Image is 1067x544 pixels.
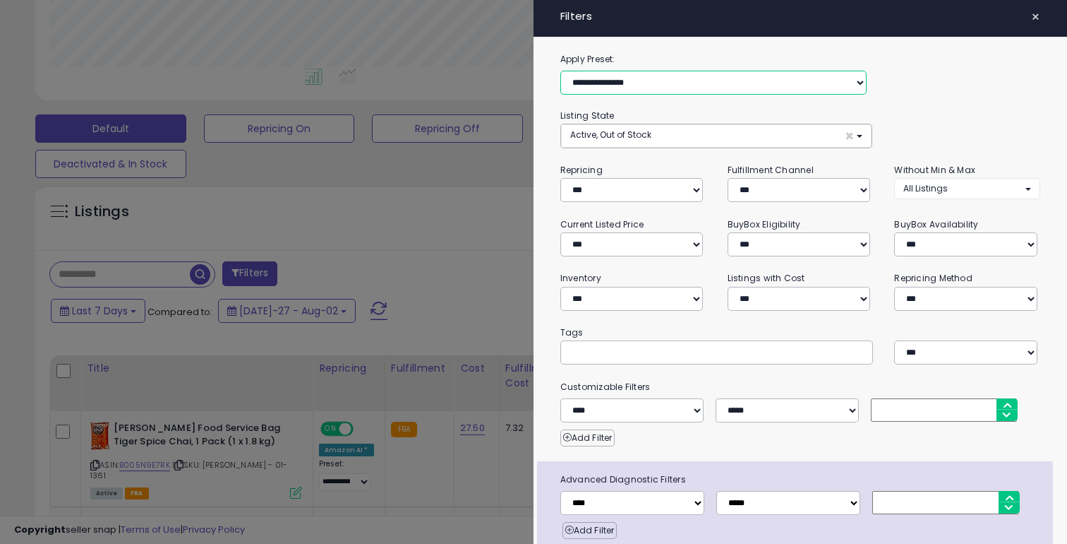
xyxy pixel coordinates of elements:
[894,218,978,230] small: BuyBox Availability
[560,11,1040,23] h4: Filters
[845,129,854,143] span: ×
[570,129,651,141] span: Active, Out of Stock
[903,182,948,194] span: All Listings
[728,164,814,176] small: Fulfillment Channel
[894,178,1040,199] button: All Listings
[894,272,972,284] small: Repricing Method
[560,164,603,176] small: Repricing
[560,110,615,122] small: Listing State
[1025,7,1046,27] button: ×
[561,124,872,148] button: Active, Out of Stock ×
[728,218,801,230] small: BuyBox Eligibility
[550,325,1051,341] small: Tags
[728,272,805,284] small: Listings with Cost
[560,218,644,230] small: Current Listed Price
[560,272,601,284] small: Inventory
[560,430,615,447] button: Add Filter
[894,164,975,176] small: Without Min & Max
[550,472,1053,487] span: Advanced Diagnostic Filters
[550,379,1051,395] small: Customizable Filters
[550,52,1051,67] label: Apply Preset:
[562,522,617,539] button: Add Filter
[1031,7,1040,27] span: ×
